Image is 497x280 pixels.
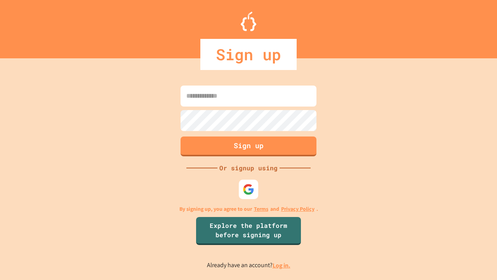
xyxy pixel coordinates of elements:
[181,136,316,156] button: Sign up
[217,163,280,173] div: Or signup using
[241,12,256,31] img: Logo.svg
[179,205,318,213] p: By signing up, you agree to our and .
[254,205,268,213] a: Terms
[243,184,254,195] img: google-icon.svg
[196,217,301,245] a: Explore the platform before signing up
[207,261,290,270] p: Already have an account?
[200,39,297,70] div: Sign up
[273,261,290,269] a: Log in.
[281,205,315,213] a: Privacy Policy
